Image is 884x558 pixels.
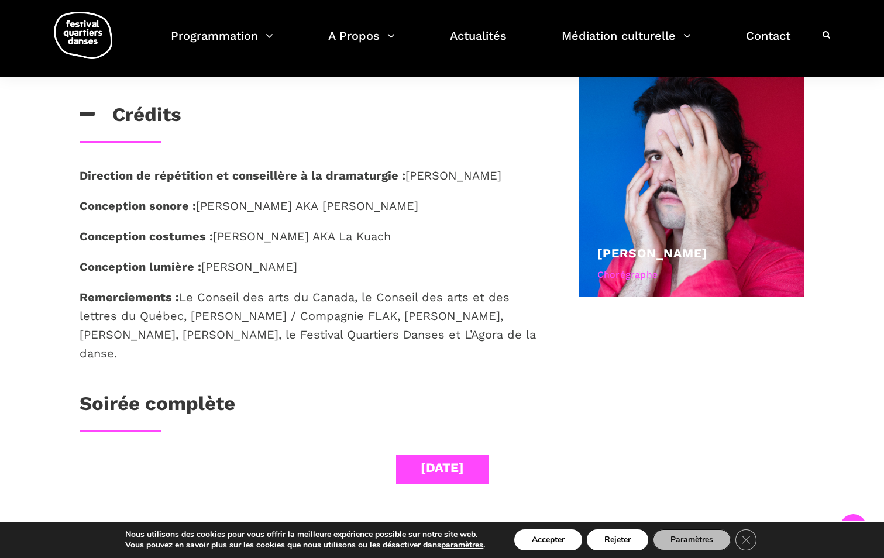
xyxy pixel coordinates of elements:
[80,257,541,276] p: [PERSON_NAME]
[80,227,541,246] p: [PERSON_NAME] AKA La Kuach
[171,26,273,60] a: Programmation
[54,12,112,59] img: logo-fqd-med
[80,168,405,182] strong: Direction de répétition et conseillère à la dramaturgie :
[587,529,648,550] button: Rejeter
[746,26,790,60] a: Contact
[328,26,395,60] a: A Propos
[80,199,196,213] strong: Conception sonore :
[514,529,582,550] button: Accepter
[80,103,181,132] h3: Crédits
[450,26,507,60] a: Actualités
[125,529,485,540] p: Nous utilisons des cookies pour vous offrir la meilleure expérience possible sur notre site web.
[562,26,691,60] a: Médiation culturelle
[80,290,179,304] strong: Remerciements :
[80,392,235,421] h3: Soirée complète
[441,540,483,550] button: paramètres
[597,267,786,283] div: Chorégraphe
[735,529,756,550] button: Close GDPR Cookie Banner
[80,229,213,243] strong: Conception costumes :
[80,166,541,185] p: [PERSON_NAME]
[125,540,485,550] p: Vous pouvez en savoir plus sur les cookies que nous utilisons ou les désactiver dans .
[597,246,707,260] a: [PERSON_NAME]
[421,457,464,478] div: [DATE]
[80,260,201,274] strong: Conception lumière :
[80,288,541,363] p: Le Conseil des arts du Canada, le Conseil des arts et des lettres du Québec, [PERSON_NAME] / Comp...
[653,529,731,550] button: Paramètres
[80,197,541,215] p: [PERSON_NAME] AKA [PERSON_NAME]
